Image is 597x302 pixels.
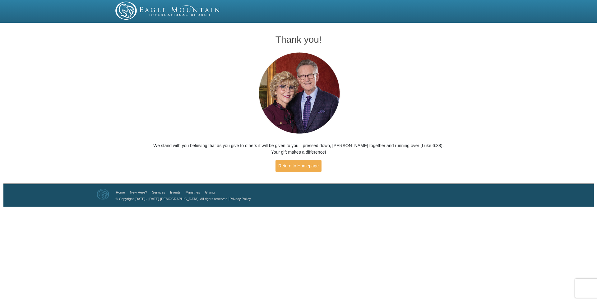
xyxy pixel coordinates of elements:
a: Privacy Policy [229,197,251,201]
a: © Copyright [DATE] - [DATE] [DEMOGRAPHIC_DATA]. All rights reserved. [116,197,229,201]
a: Return to Homepage [275,160,322,172]
a: Services [152,190,165,194]
p: | [113,195,251,202]
img: EMIC [115,2,220,20]
a: Events [170,190,181,194]
img: Eagle Mountain International Church [97,189,109,199]
p: We stand with you believing that as you give to others it will be given to you—pressed down, [PER... [153,142,445,156]
img: Pastors George and Terri Pearsons [253,50,345,136]
a: Ministries [186,190,200,194]
a: New Here? [130,190,147,194]
a: Giving [205,190,215,194]
h1: Thank you! [153,34,445,45]
a: Home [116,190,125,194]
